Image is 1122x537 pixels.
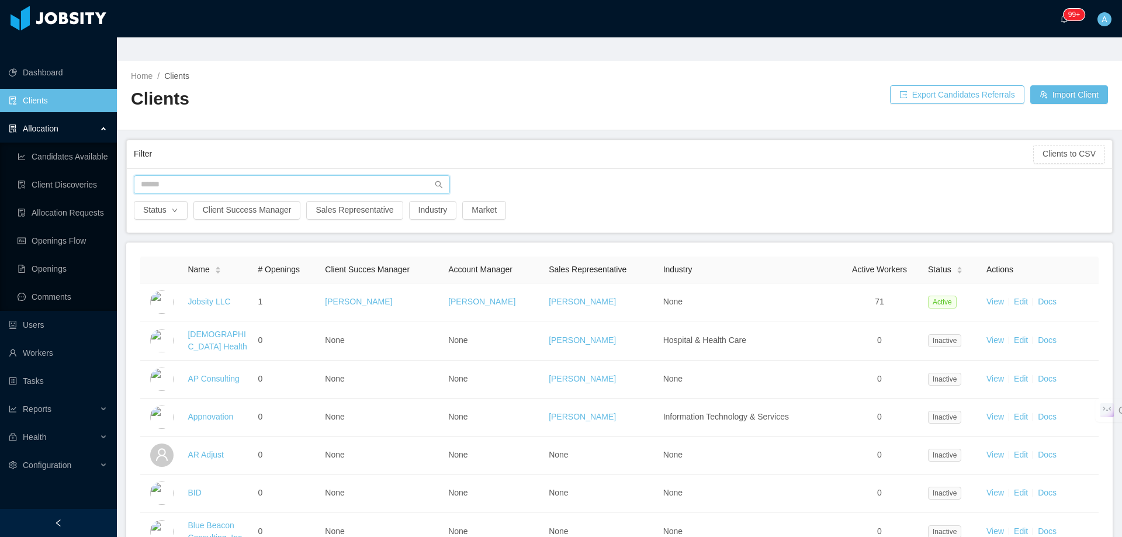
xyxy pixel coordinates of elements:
img: dc41d540-fa30-11e7-b498-73b80f01daf1_657caab8ac997-400w.png [150,290,174,314]
a: View [986,374,1004,383]
button: Clients to CSV [1033,145,1105,164]
a: Docs [1038,335,1057,345]
a: View [986,526,1004,536]
i: icon: search [435,181,443,189]
a: icon: file-doneAllocation Requests [18,201,108,224]
span: None [663,374,683,383]
span: Clients [164,71,189,81]
i: icon: medicine-box [9,433,17,441]
span: None [325,412,344,421]
span: Active Workers [852,265,907,274]
span: None [448,526,467,536]
a: Docs [1038,297,1057,306]
a: [PERSON_NAME] [549,297,616,306]
span: None [325,526,344,536]
a: View [986,450,1004,459]
a: Home [131,71,153,81]
span: None [549,526,568,536]
a: icon: profileTasks [9,369,108,393]
span: / [157,71,160,81]
span: Client Succes Manager [325,265,410,274]
a: [DEMOGRAPHIC_DATA] Health [188,330,247,351]
td: 0 [253,361,320,399]
i: icon: setting [9,461,17,469]
span: None [325,335,344,345]
div: Sort [214,265,221,273]
a: Edit [1014,488,1028,497]
span: Inactive [928,373,961,386]
span: None [448,488,467,497]
a: Docs [1038,526,1057,536]
span: Inactive [928,334,961,347]
td: 0 [253,321,320,361]
button: Sales Representative [306,201,403,220]
span: None [325,374,344,383]
div: Sort [956,265,963,273]
i: icon: caret-down [214,269,221,273]
span: Inactive [928,487,961,500]
i: icon: solution [9,124,17,133]
span: Allocation [23,124,58,133]
a: icon: auditClients [9,89,108,112]
span: None [448,374,467,383]
a: icon: userWorkers [9,341,108,365]
img: 6a96eda0-fa44-11e7-9f69-c143066b1c39_5a5d5161a4f93-400w.png [150,406,174,429]
img: 6a98c4f0-fa44-11e7-92f0-8dd2fe54cc72_5a5e2f7bcfdbd-400w.png [150,481,174,505]
a: [PERSON_NAME] [549,335,616,345]
a: View [986,488,1004,497]
span: None [663,450,683,459]
a: Edit [1014,335,1028,345]
span: Name [188,264,209,276]
i: icon: caret-up [956,265,962,268]
a: Edit [1014,374,1028,383]
span: None [663,297,683,306]
span: Inactive [928,449,961,462]
i: icon: user [155,448,169,462]
a: Edit [1014,297,1028,306]
span: None [325,450,344,459]
h2: Clients [131,87,619,111]
a: icon: messageComments [18,285,108,309]
span: Reports [23,404,51,414]
span: Industry [663,265,692,274]
a: [PERSON_NAME] [325,297,392,306]
span: Health [23,432,46,442]
span: None [448,335,467,345]
a: Edit [1014,450,1028,459]
a: [PERSON_NAME] [549,412,616,421]
a: [PERSON_NAME] [448,297,515,306]
span: # Openings [258,265,300,274]
button: icon: usergroup-addImport Client [1030,85,1108,104]
a: AP Consulting [188,374,239,383]
i: icon: caret-down [956,269,962,273]
a: Appnovation [188,412,233,421]
span: None [448,412,467,421]
td: 0 [836,474,923,512]
span: None [448,450,467,459]
span: Account Manager [448,265,512,274]
i: icon: left [54,519,63,527]
a: icon: idcardOpenings Flow [18,229,108,252]
a: Edit [1014,412,1028,421]
td: 0 [253,399,320,436]
span: None [663,488,683,497]
a: View [986,412,1004,421]
button: Industry [409,201,457,220]
span: None [549,488,568,497]
td: 0 [836,321,923,361]
span: None [549,450,568,459]
span: Sales Representative [549,265,626,274]
a: icon: line-chartCandidates Available [18,145,108,168]
td: 0 [836,399,923,436]
button: Client Success Manager [193,201,301,220]
button: Statusicon: down [134,201,188,220]
i: icon: line-chart [9,405,17,413]
a: Docs [1038,374,1057,383]
span: Status [928,264,951,276]
a: icon: robotUsers [9,313,108,337]
span: A [1102,12,1107,26]
span: Inactive [928,411,961,424]
div: Filter [134,143,1033,165]
i: icon: caret-up [214,265,221,268]
a: View [986,297,1004,306]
